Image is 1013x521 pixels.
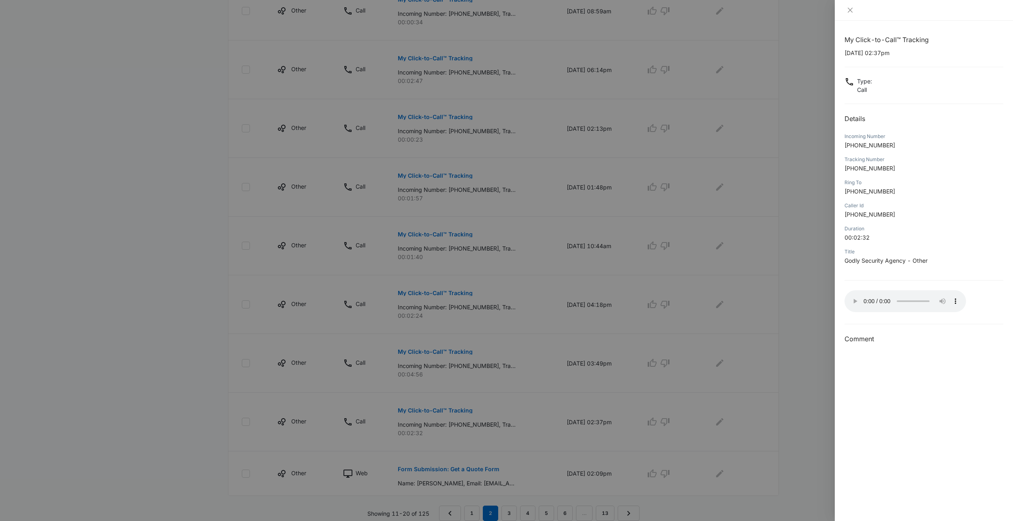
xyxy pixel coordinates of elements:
[845,234,870,241] span: 00:02:32
[845,211,895,218] span: [PHONE_NUMBER]
[845,156,1003,163] div: Tracking Number
[857,85,872,94] p: Call
[845,257,928,264] span: Godly Security Agency - Other
[845,225,1003,232] div: Duration
[857,77,872,85] p: Type :
[845,179,1003,186] div: Ring To
[845,202,1003,209] div: Caller Id
[845,114,1003,123] h2: Details
[845,165,895,172] span: [PHONE_NUMBER]
[845,49,1003,57] p: [DATE] 02:37pm
[845,248,1003,255] div: Title
[845,334,1003,344] h3: Comment
[847,7,853,13] span: close
[845,133,1003,140] div: Incoming Number
[845,290,966,312] audio: Your browser does not support the audio tag.
[845,188,895,195] span: [PHONE_NUMBER]
[845,142,895,149] span: [PHONE_NUMBER]
[845,6,856,14] button: Close
[845,35,1003,45] h1: My Click-to-Call™ Tracking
